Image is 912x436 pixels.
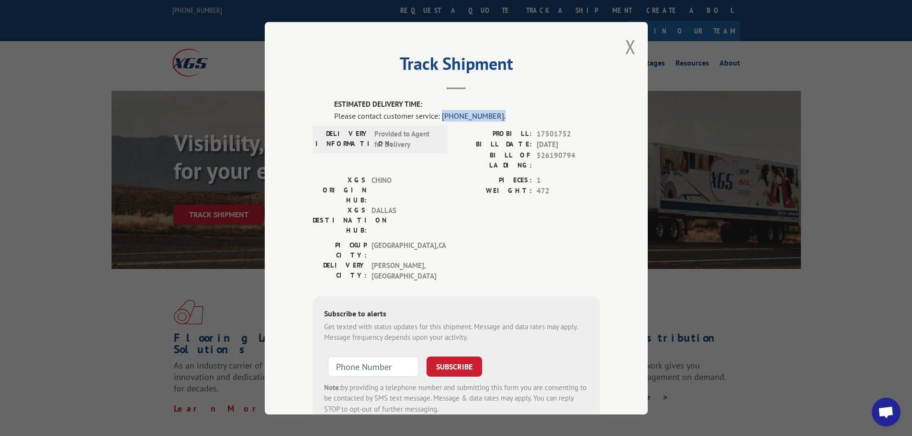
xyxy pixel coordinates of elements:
label: XGS ORIGIN HUB: [313,175,367,205]
div: by providing a telephone number and submitting this form you are consenting to be contacted by SM... [324,382,588,414]
div: Please contact customer service: [PHONE_NUMBER]. [334,110,600,121]
span: 1 [537,175,600,186]
label: PIECES: [456,175,532,186]
strong: Note: [324,382,341,391]
span: 526190794 [537,150,600,170]
label: ESTIMATED DELIVERY TIME: [334,99,600,110]
button: Close modal [625,34,636,59]
h2: Track Shipment [313,57,600,75]
label: DELIVERY INFORMATION: [315,128,370,150]
div: Subscribe to alerts [324,307,588,321]
label: PICKUP CITY: [313,240,367,260]
input: Phone Number [328,356,419,376]
label: PROBILL: [456,128,532,139]
a: Open chat [872,398,901,426]
label: DELIVERY CITY: [313,260,367,281]
span: 17501752 [537,128,600,139]
label: WEIGHT: [456,186,532,197]
span: 472 [537,186,600,197]
span: [GEOGRAPHIC_DATA] , CA [372,240,436,260]
label: BILL DATE: [456,139,532,150]
span: [PERSON_NAME] , [GEOGRAPHIC_DATA] [372,260,436,281]
span: [DATE] [537,139,600,150]
span: DALLAS [372,205,436,235]
span: Provided to Agent for Delivery [374,128,439,150]
label: XGS DESTINATION HUB: [313,205,367,235]
div: Get texted with status updates for this shipment. Message and data rates may apply. Message frequ... [324,321,588,343]
span: CHINO [372,175,436,205]
label: BILL OF LADING: [456,150,532,170]
button: SUBSCRIBE [427,356,482,376]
